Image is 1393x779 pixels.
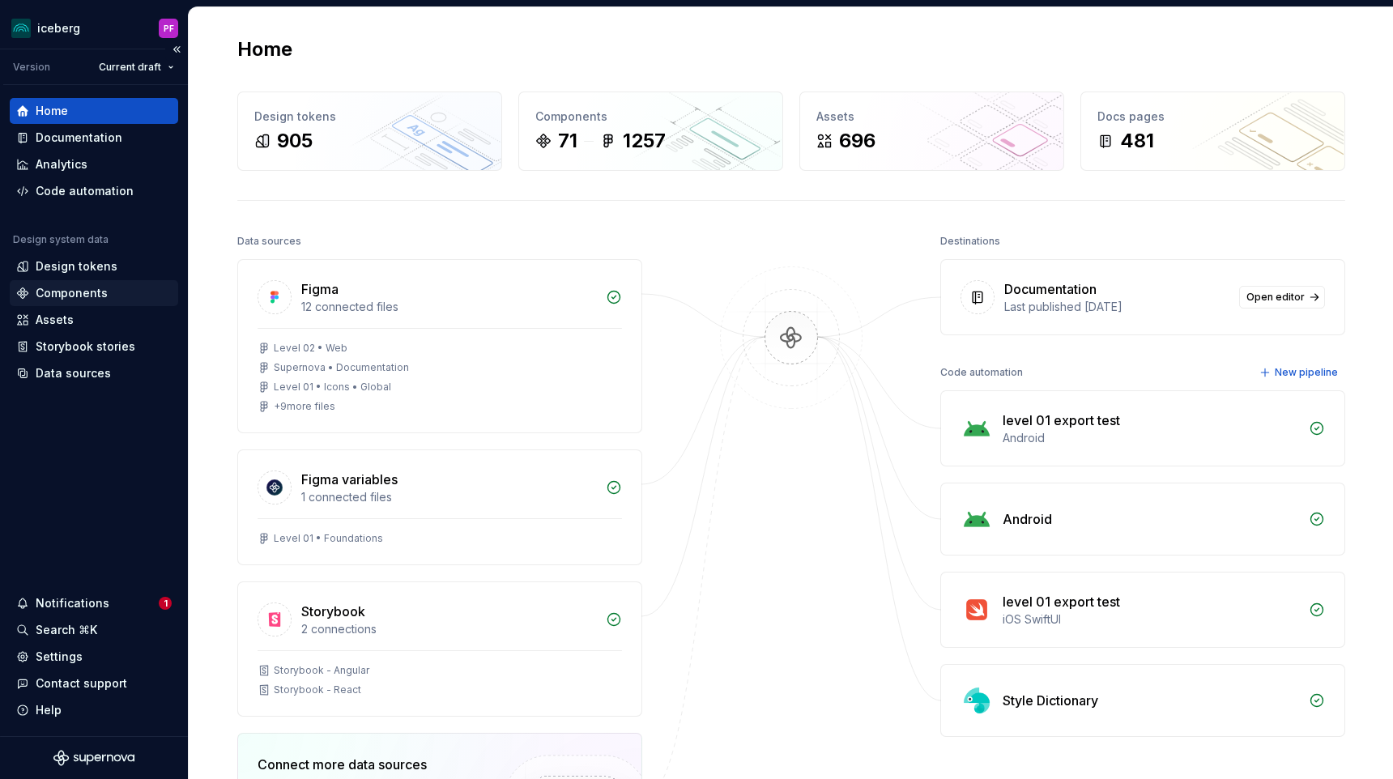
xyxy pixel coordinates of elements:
a: Data sources [10,360,178,386]
div: Android [1003,430,1299,446]
div: Storybook - React [274,683,361,696]
div: Level 01 • Foundations [274,532,383,545]
div: Supernova • Documentation [274,361,409,374]
span: New pipeline [1275,366,1338,379]
div: Components [36,285,108,301]
div: level 01 export test [1003,411,1120,430]
svg: Supernova Logo [53,750,134,766]
span: Open editor [1246,291,1305,304]
div: 696 [839,128,875,154]
div: Assets [36,312,74,328]
a: Open editor [1239,286,1325,309]
div: Analytics [36,156,87,172]
div: + 9 more files [274,400,335,413]
h2: Home [237,36,292,62]
a: Assets696 [799,92,1064,171]
button: Collapse sidebar [165,38,188,61]
div: Connect more data sources [258,755,476,774]
div: Components [535,109,766,125]
div: Notifications [36,595,109,611]
div: iceberg [37,20,80,36]
div: Android [1003,509,1052,529]
div: Docs pages [1097,109,1328,125]
img: 418c6d47-6da6-4103-8b13-b5999f8989a1.png [11,19,31,38]
div: iOS SwiftUI [1003,611,1299,628]
a: Settings [10,644,178,670]
div: 905 [277,128,313,154]
div: Figma [301,279,339,299]
a: Design tokens905 [237,92,502,171]
div: Code automation [940,361,1023,384]
div: Version [13,61,50,74]
div: Help [36,702,62,718]
div: Data sources [36,365,111,381]
div: Documentation [1004,279,1097,299]
div: 1257 [623,128,666,154]
div: Storybook stories [36,338,135,355]
a: Components [10,280,178,306]
a: Assets [10,307,178,333]
div: Documentation [36,130,122,146]
button: icebergPF [3,11,185,45]
button: Current draft [92,56,181,79]
a: Code automation [10,178,178,204]
a: Storybook2 connectionsStorybook - AngularStorybook - React [237,581,642,717]
a: Documentation [10,125,178,151]
div: Home [36,103,68,119]
div: 12 connected files [301,299,596,315]
div: level 01 export test [1003,592,1120,611]
div: Level 02 • Web [274,342,347,355]
div: Style Dictionary [1003,691,1098,710]
button: Help [10,697,178,723]
div: Storybook - Angular [274,664,369,677]
div: Level 01 • Icons • Global [274,381,391,394]
a: Design tokens [10,253,178,279]
button: Search ⌘K [10,617,178,643]
a: Figma12 connected filesLevel 02 • WebSupernova • DocumentationLevel 01 • Icons • Global+9more files [237,259,642,433]
a: Storybook stories [10,334,178,360]
div: 71 [558,128,577,154]
div: Data sources [237,230,301,253]
div: Design system data [13,233,109,246]
div: 2 connections [301,621,596,637]
a: Home [10,98,178,124]
button: Notifications1 [10,590,178,616]
span: 1 [159,597,172,610]
div: Destinations [940,230,1000,253]
a: Docs pages481 [1080,92,1345,171]
div: Design tokens [36,258,117,275]
a: Figma variables1 connected filesLevel 01 • Foundations [237,449,642,565]
div: Figma variables [301,470,398,489]
button: Contact support [10,670,178,696]
div: 1 connected files [301,489,596,505]
a: Components711257 [518,92,783,171]
div: Settings [36,649,83,665]
div: Search ⌘K [36,622,97,638]
a: Analytics [10,151,178,177]
div: Code automation [36,183,134,199]
button: New pipeline [1255,361,1345,384]
div: Last published [DATE] [1004,299,1229,315]
div: Contact support [36,675,127,692]
div: Design tokens [254,109,485,125]
span: Current draft [99,61,161,74]
div: Assets [816,109,1047,125]
div: Storybook [301,602,365,621]
div: PF [164,22,174,35]
div: 481 [1120,128,1154,154]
